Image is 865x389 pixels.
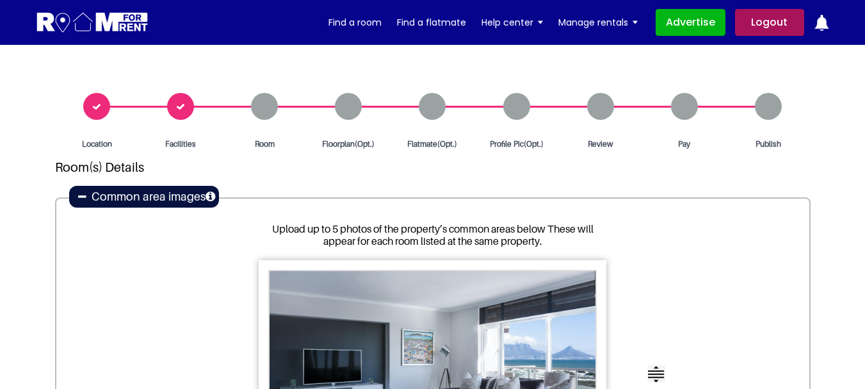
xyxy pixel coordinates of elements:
a: Logout [735,9,804,36]
img: img-icon [648,365,665,383]
a: Flatmate(Opt.) [391,93,474,150]
a: Help center [481,13,543,32]
h4: Common area images [92,190,215,204]
a: Floorplan(Opt.) [307,93,391,150]
a: Advertise [656,9,725,36]
h2: Room(s) Details [55,160,811,197]
a: Find a flatmate [397,13,466,32]
span: Pay [646,138,723,150]
a: Facilities [139,93,223,150]
span: Location [58,138,135,150]
span: Profile Pic(Opt.) [478,138,555,150]
span: Publish [730,138,807,150]
a: Manage rentals [558,13,638,32]
span: Flatmate(Opt.) [394,138,471,150]
img: Logo for Room for Rent, featuring a welcoming design with a house icon and modern typography [36,11,149,35]
a: Location [55,93,139,150]
p: Upload up to 5 photos of the property’s common areas below These will appear for each room listed... [259,223,606,247]
a: Room [223,93,307,150]
span: Facilities [142,138,219,150]
span: Room [226,138,303,150]
span: Review [562,138,639,150]
a: Review [558,93,642,150]
img: ic-notification [814,15,830,31]
span: Floorplan(Opt.) [310,138,387,150]
a: Profile Pic(Opt.) [474,93,558,150]
a: Find a room [328,13,382,32]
